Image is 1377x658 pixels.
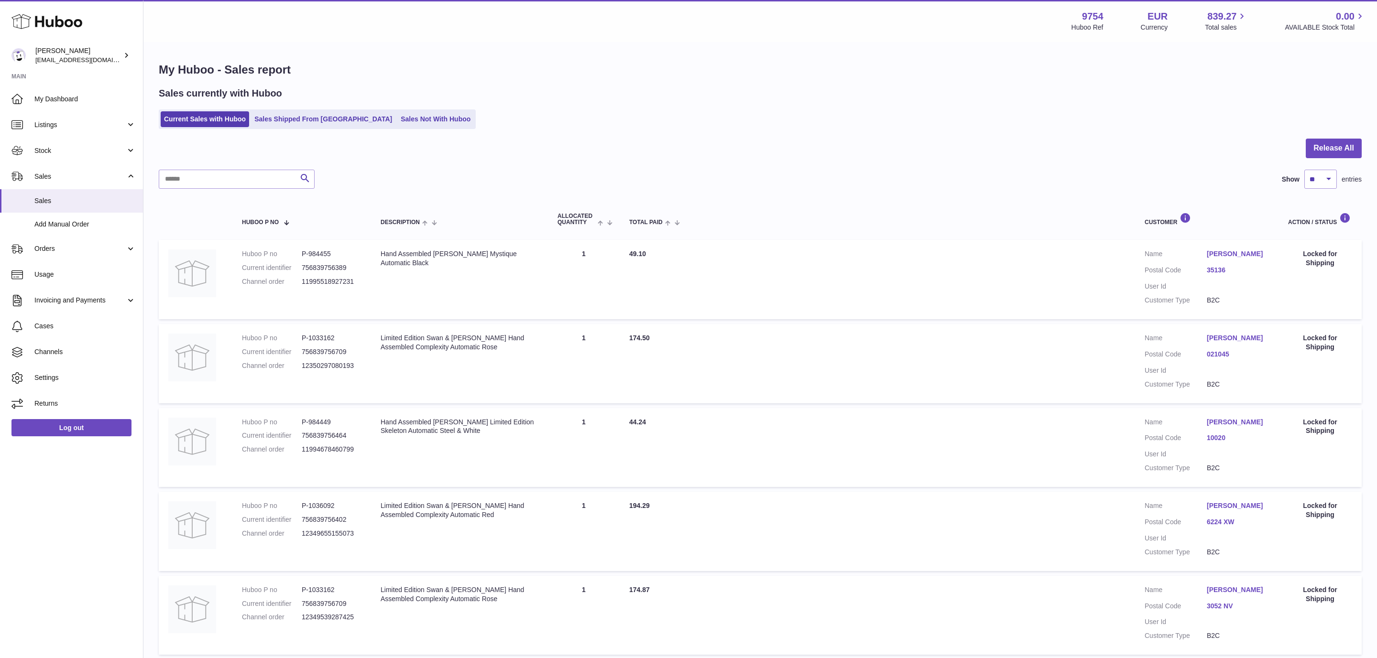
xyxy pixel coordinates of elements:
dd: 756839756402 [302,515,361,524]
td: 1 [548,324,620,403]
a: Sales Not With Huboo [397,111,474,127]
dd: 12349655155073 [302,529,361,538]
div: Locked for Shipping [1288,501,1352,519]
div: Hand Assembled [PERSON_NAME] Mystique Automatic Black [381,249,538,268]
span: Channels [34,347,136,356]
span: AVAILABLE Stock Total [1285,23,1366,32]
span: Orders [34,244,126,253]
div: Limited Edition Swan & [PERSON_NAME] Hand Assembled Complexity Automatic Rose [381,334,538,352]
div: Limited Edition Swan & [PERSON_NAME] Hand Assembled Complexity Automatic Rose [381,585,538,604]
dt: User Id [1145,366,1207,375]
dd: B2C [1207,631,1269,640]
span: Total paid [629,219,663,226]
div: Locked for Shipping [1288,249,1352,268]
dt: User Id [1145,282,1207,291]
dd: P-984455 [302,249,361,259]
td: 1 [548,492,620,571]
a: 6224 XW [1207,518,1269,527]
span: Description [381,219,420,226]
label: Show [1282,175,1300,184]
dt: Name [1145,501,1207,513]
dd: 11995518927231 [302,277,361,286]
dt: Channel order [242,529,302,538]
dt: Postal Code [1145,433,1207,445]
dt: Name [1145,249,1207,261]
dt: User Id [1145,450,1207,459]
dt: Customer Type [1145,380,1207,389]
dd: 12349539287425 [302,613,361,622]
dd: 12350297080193 [302,361,361,370]
dd: P-1033162 [302,585,361,594]
dt: User Id [1145,617,1207,626]
dt: Customer Type [1145,548,1207,557]
img: no-photo.jpg [168,418,216,465]
img: no-photo.jpg [168,249,216,297]
dt: Huboo P no [242,501,302,510]
dt: Channel order [242,613,302,622]
dt: Customer Type [1145,464,1207,473]
span: 839.27 [1207,10,1236,23]
dd: 756839756709 [302,599,361,608]
dt: Name [1145,334,1207,345]
dd: 756839756389 [302,263,361,272]
div: Currency [1141,23,1168,32]
dt: Postal Code [1145,350,1207,361]
span: Usage [34,270,136,279]
dd: P-984449 [302,418,361,427]
a: 0.00 AVAILABLE Stock Total [1285,10,1366,32]
span: 49.10 [629,250,646,258]
span: Total sales [1205,23,1247,32]
a: [PERSON_NAME] [1207,501,1269,510]
dt: Huboo P no [242,334,302,343]
dd: B2C [1207,464,1269,473]
a: Current Sales with Huboo [161,111,249,127]
dt: Current identifier [242,431,302,440]
dt: Current identifier [242,263,302,272]
span: Sales [34,196,136,205]
span: ALLOCATED Quantity [557,213,595,226]
div: Locked for Shipping [1288,334,1352,352]
dd: B2C [1207,548,1269,557]
div: [PERSON_NAME] [35,46,121,65]
span: Listings [34,120,126,129]
span: Sales [34,172,126,181]
div: Locked for Shipping [1288,585,1352,604]
dt: Channel order [242,445,302,454]
a: 3052 NV [1207,602,1269,611]
dd: B2C [1207,296,1269,305]
span: Invoicing and Payments [34,296,126,305]
dd: P-1036092 [302,501,361,510]
div: Locked for Shipping [1288,418,1352,436]
dt: Current identifier [242,347,302,356]
a: [PERSON_NAME] [1207,418,1269,427]
dt: Postal Code [1145,266,1207,277]
a: 839.27 Total sales [1205,10,1247,32]
dd: 756839756464 [302,431,361,440]
td: 1 [548,408,620,487]
span: 174.50 [629,334,650,342]
span: Settings [34,373,136,382]
strong: 9754 [1082,10,1104,23]
span: 44.24 [629,418,646,426]
div: Customer [1145,213,1269,226]
span: entries [1342,175,1362,184]
span: 194.29 [629,502,650,509]
a: [PERSON_NAME] [1207,334,1269,343]
div: Huboo Ref [1071,23,1104,32]
img: no-photo.jpg [168,501,216,549]
span: Huboo P no [242,219,279,226]
dd: 11994678460799 [302,445,361,454]
div: Hand Assembled [PERSON_NAME] Limited Edition Skeleton Automatic Steel & White [381,418,538,436]
img: info@fieldsluxury.london [11,48,26,63]
dt: Huboo P no [242,249,302,259]
dt: Huboo P no [242,418,302,427]
strong: EUR [1147,10,1168,23]
a: 10020 [1207,433,1269,442]
dt: Huboo P no [242,585,302,594]
dd: B2C [1207,380,1269,389]
button: Release All [1306,139,1362,158]
dd: 756839756709 [302,347,361,356]
a: [PERSON_NAME] [1207,249,1269,259]
dt: Customer Type [1145,631,1207,640]
div: Action / Status [1288,213,1352,226]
